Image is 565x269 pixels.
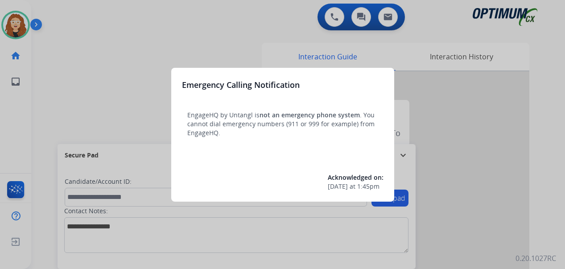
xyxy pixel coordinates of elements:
[516,253,556,264] p: 0.20.1027RC
[328,182,384,191] div: at
[328,173,384,182] span: Acknowledged on:
[260,111,360,119] span: not an emergency phone system
[182,79,300,91] h3: Emergency Calling Notification
[357,182,379,191] span: 1:45pm
[328,182,348,191] span: [DATE]
[187,111,378,137] p: EngageHQ by Untangl is . You cannot dial emergency numbers (911 or 999 for example) from EngageHQ.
